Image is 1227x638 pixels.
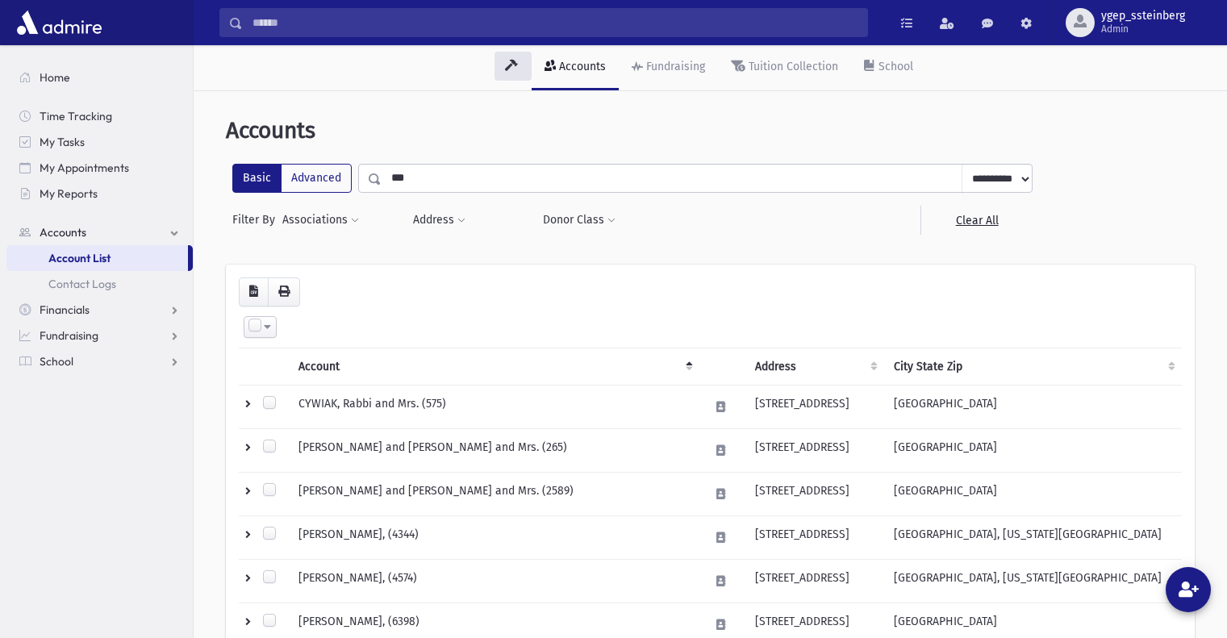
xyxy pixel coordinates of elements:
[40,161,129,175] span: My Appointments
[40,109,112,123] span: Time Tracking
[40,186,98,201] span: My Reports
[6,219,193,245] a: Accounts
[1101,10,1185,23] span: ygep_ssteinberg
[40,328,98,343] span: Fundraising
[232,164,282,193] label: Basic
[6,181,193,206] a: My Reports
[884,348,1182,385] th: City State Zip : activate to sort column ascending
[542,206,616,235] button: Donor Class
[48,277,116,291] span: Contact Logs
[1101,23,1185,35] span: Admin
[40,135,85,149] span: My Tasks
[884,515,1182,559] td: [GEOGRAPHIC_DATA], [US_STATE][GEOGRAPHIC_DATA]
[243,8,867,37] input: Search
[289,385,699,428] td: CYWIAK, Rabbi and Mrs. (575)
[875,60,913,73] div: School
[619,45,718,90] a: Fundraising
[556,60,606,73] div: Accounts
[884,472,1182,515] td: [GEOGRAPHIC_DATA]
[643,60,705,73] div: Fundraising
[920,206,1033,235] a: Clear All
[412,206,466,235] button: Address
[745,515,884,559] td: [STREET_ADDRESS]
[239,277,269,306] button: CSV
[6,103,193,129] a: Time Tracking
[6,155,193,181] a: My Appointments
[268,277,300,306] button: Print
[226,117,315,144] span: Accounts
[289,348,699,385] th: Account: activate to sort column descending
[6,348,193,374] a: School
[289,559,699,603] td: [PERSON_NAME], (4574)
[532,45,619,90] a: Accounts
[6,271,193,297] a: Contact Logs
[6,323,193,348] a: Fundraising
[718,45,851,90] a: Tuition Collection
[745,559,884,603] td: [STREET_ADDRESS]
[40,302,90,317] span: Financials
[884,559,1182,603] td: [GEOGRAPHIC_DATA], [US_STATE][GEOGRAPHIC_DATA]
[6,65,193,90] a: Home
[289,515,699,559] td: [PERSON_NAME], (4344)
[40,225,86,240] span: Accounts
[40,354,73,369] span: School
[745,428,884,472] td: [STREET_ADDRESS]
[884,428,1182,472] td: [GEOGRAPHIC_DATA]
[232,164,352,193] div: FilterModes
[289,428,699,472] td: [PERSON_NAME] and [PERSON_NAME] and Mrs. (265)
[282,206,360,235] button: Associations
[745,348,884,385] th: Address : activate to sort column ascending
[6,129,193,155] a: My Tasks
[745,60,838,73] div: Tuition Collection
[745,472,884,515] td: [STREET_ADDRESS]
[884,385,1182,428] td: [GEOGRAPHIC_DATA]
[851,45,926,90] a: School
[13,6,106,39] img: AdmirePro
[281,164,352,193] label: Advanced
[40,70,70,85] span: Home
[6,245,188,271] a: Account List
[289,472,699,515] td: [PERSON_NAME] and [PERSON_NAME] and Mrs. (2589)
[48,251,111,265] span: Account List
[232,211,282,228] span: Filter By
[745,385,884,428] td: [STREET_ADDRESS]
[6,297,193,323] a: Financials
